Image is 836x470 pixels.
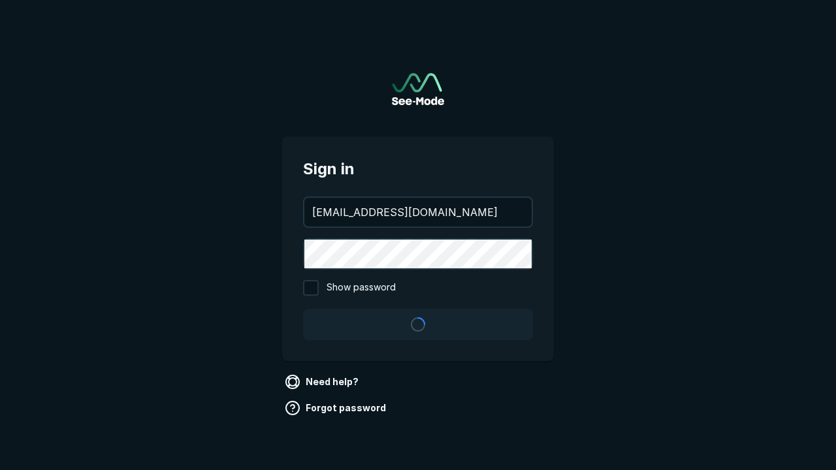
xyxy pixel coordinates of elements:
a: Go to sign in [392,73,444,105]
input: your@email.com [304,198,532,227]
span: Sign in [303,157,533,181]
a: Forgot password [282,398,391,418]
img: See-Mode Logo [392,73,444,105]
a: Need help? [282,371,364,392]
span: Show password [327,280,396,296]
